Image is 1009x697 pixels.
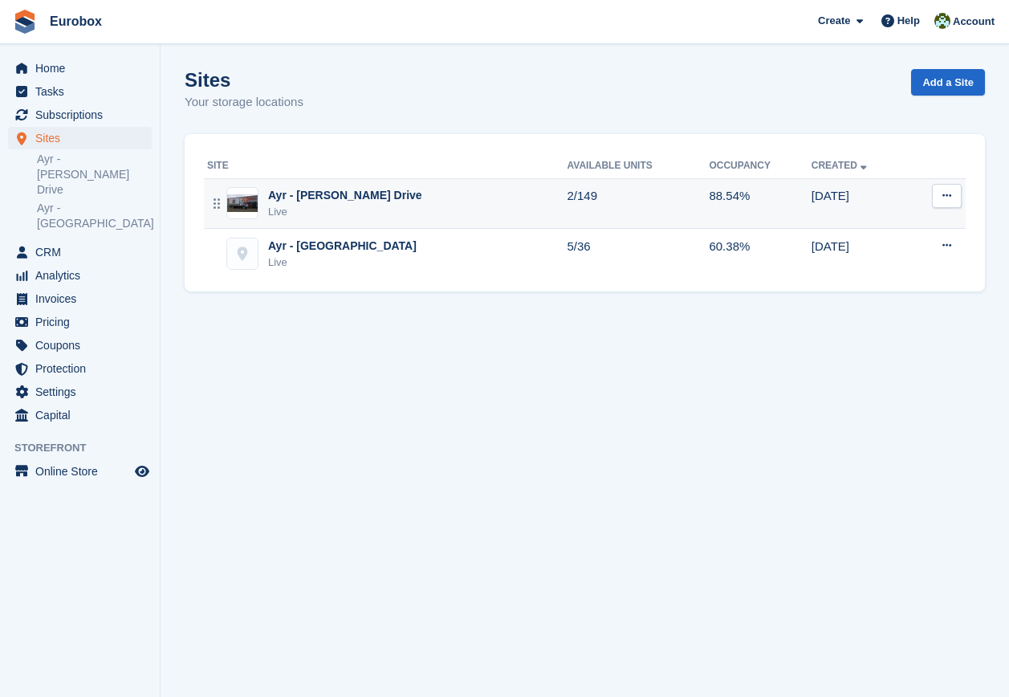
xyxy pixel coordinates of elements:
[227,238,258,269] img: Ayr - Holmston Road site image placeholder
[709,178,811,229] td: 88.54%
[185,93,303,112] p: Your storage locations
[8,241,152,263] a: menu
[204,153,568,179] th: Site
[35,311,132,333] span: Pricing
[268,187,422,204] div: Ayr - [PERSON_NAME] Drive
[953,14,995,30] span: Account
[812,229,909,279] td: [DATE]
[35,334,132,357] span: Coupons
[268,204,422,220] div: Live
[35,404,132,426] span: Capital
[35,460,132,483] span: Online Store
[268,238,417,255] div: Ayr - [GEOGRAPHIC_DATA]
[8,57,152,79] a: menu
[14,440,160,456] span: Storefront
[568,229,710,279] td: 5/36
[35,127,132,149] span: Sites
[268,255,417,271] div: Live
[35,104,132,126] span: Subscriptions
[897,13,920,29] span: Help
[8,104,152,126] a: menu
[8,80,152,103] a: menu
[227,194,258,212] img: Image of Ayr - Whitfield Drive site
[35,241,132,263] span: CRM
[35,357,132,380] span: Protection
[709,229,811,279] td: 60.38%
[132,462,152,481] a: Preview store
[934,13,950,29] img: Lorna Russell
[8,381,152,403] a: menu
[8,460,152,483] a: menu
[568,178,710,229] td: 2/149
[709,153,811,179] th: Occupancy
[812,160,870,171] a: Created
[8,334,152,357] a: menu
[43,8,108,35] a: Eurobox
[8,264,152,287] a: menu
[37,201,152,231] a: Ayr - [GEOGRAPHIC_DATA]
[35,264,132,287] span: Analytics
[13,10,37,34] img: stora-icon-8386f47178a22dfd0bd8f6a31ec36ba5ce8667c1dd55bd0f319d3a0aa187defe.svg
[35,287,132,310] span: Invoices
[37,152,152,198] a: Ayr - [PERSON_NAME] Drive
[8,287,152,310] a: menu
[35,80,132,103] span: Tasks
[185,69,303,91] h1: Sites
[812,178,909,229] td: [DATE]
[35,57,132,79] span: Home
[818,13,850,29] span: Create
[35,381,132,403] span: Settings
[8,127,152,149] a: menu
[8,404,152,426] a: menu
[568,153,710,179] th: Available Units
[8,357,152,380] a: menu
[8,311,152,333] a: menu
[911,69,985,96] a: Add a Site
